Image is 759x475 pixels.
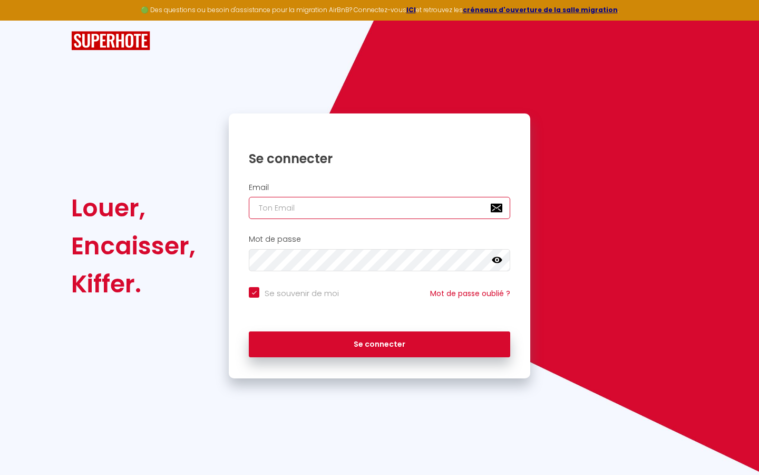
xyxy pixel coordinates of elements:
[249,183,510,192] h2: Email
[249,197,510,219] input: Ton Email
[71,31,150,51] img: SuperHote logo
[463,5,618,14] a: créneaux d'ouverture de la salle migration
[71,265,196,303] div: Kiffer.
[71,227,196,265] div: Encaisser,
[8,4,40,36] button: Ouvrir le widget de chat LiveChat
[249,150,510,167] h1: Se connecter
[430,288,510,299] a: Mot de passe oublié ?
[71,189,196,227] div: Louer,
[249,331,510,358] button: Se connecter
[406,5,416,14] a: ICI
[249,235,510,244] h2: Mot de passe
